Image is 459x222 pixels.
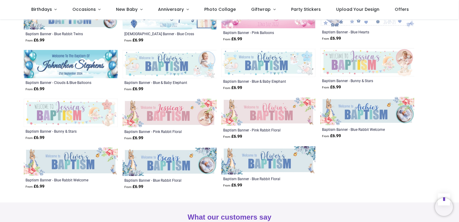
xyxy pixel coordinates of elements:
a: Baptism Banner - Blue Rabbit Twins [26,31,98,36]
a: [DEMOGRAPHIC_DATA] Banner - Blue Cross [124,31,197,36]
a: Baptism Banner - Blue & Baby Elephant [124,80,197,85]
a: Baptism Banner - Blue Rabbit Welcome [322,127,394,132]
a: Baptism Banner - Clouds & Blue Balloons [26,80,98,85]
span: From [223,135,230,138]
span: From [26,185,33,188]
img: Personalised Baptism Banner - Bunny & Stars - Custom Name [24,99,118,127]
span: Occasions [72,6,96,12]
img: Personalised Baptism Banner - Pink Rabbit Floral Welcome - Custom Name [221,97,315,126]
span: From [322,134,329,138]
span: Upload Your Design [336,6,379,12]
a: Baptism Banner - Blue Hearts [322,29,394,34]
img: Personalised Baptism Banner - Blue Rabbit Floral - Custom Name & 1 Photo Upload [123,148,217,176]
span: From [223,38,230,41]
span: From [26,136,33,140]
span: New Baby [116,6,138,12]
span: From [26,39,33,42]
span: Birthdays [31,6,52,12]
span: From [124,88,132,91]
strong: £ 6.99 [223,36,242,42]
strong: £ 6.99 [124,184,143,190]
span: From [124,39,132,42]
span: From [26,88,33,91]
a: Baptism Banner - Blue & Baby Elephant [223,79,296,84]
a: Baptism Banner - Bunny & Stars [322,78,394,83]
img: Personalised Baptism Banner - Bunny & Stars - Custom Name & 1 Photo Upload [320,48,414,76]
a: Baptism Banner - Blue Rabbit Welcome [26,177,98,182]
span: Giftwrap [251,6,271,12]
a: Baptism Banner - Bunny & Stars [26,129,98,134]
strong: £ 6.99 [322,133,341,139]
strong: £ 6.99 [322,35,341,42]
strong: £ 6.99 [223,182,242,188]
span: From [322,37,329,40]
a: Baptism Banner - Pink Rabbit Floral Welcome [124,129,197,134]
img: Personalised Baptism Banner - Clouds & Blue Balloons - Custom Name & Date [24,50,118,78]
span: From [124,185,132,189]
strong: £ 6.99 [124,86,143,92]
span: Photo Collage [204,6,236,12]
img: Personalised Baptism Banner - Blue Rabbit Floral - Custom Name [221,146,315,174]
span: Offers [395,6,409,12]
strong: £ 6.99 [26,37,44,43]
img: Personalised Baptism Banner - Blue Rabbit Welcome - Custom Name [24,147,118,176]
span: From [322,86,329,89]
a: Baptism Banner - Blue Rabbit Floral [124,178,197,183]
img: Personalised Baptism Banner - Pink Rabbit Floral Welcome - Custom Name & 1 Photo [123,99,217,127]
span: Party Stickers [291,6,321,12]
strong: £ 6.99 [223,85,242,91]
span: From [124,137,132,140]
a: Baptism Banner - Pink Balloons [223,30,296,35]
strong: £ 6.99 [322,84,341,90]
img: Personalised Baptism Banner - Blue Rabbit Welcome - Custom Name & 1 Photo Upload [320,97,414,125]
iframe: Brevo live chat [435,198,453,216]
span: From [223,86,230,90]
strong: £ 6.99 [26,135,44,141]
img: Personalised Baptism Banner - Blue & Baby Elephant - Custom Name [221,49,315,77]
strong: £ 6.99 [26,183,44,190]
strong: £ 6.99 [124,37,143,43]
span: From [223,184,230,187]
strong: £ 6.99 [223,134,242,140]
strong: £ 6.99 [26,86,44,92]
img: Personalised Baptism Banner - Blue & Baby Elephant - Custom Name & 1 Photo Upload [123,50,217,78]
a: Baptism Banner - Blue Rabbit Floral [223,176,296,181]
span: Anniversary [158,6,184,12]
strong: £ 6.99 [124,135,143,141]
a: Baptism Banner - Pink Rabbit Floral Welcome [223,128,296,132]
